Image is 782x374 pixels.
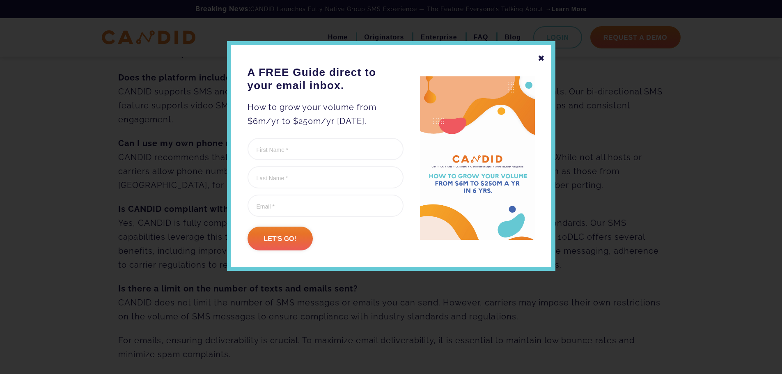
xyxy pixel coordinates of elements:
input: Let's go! [248,227,313,250]
input: First Name * [248,138,404,160]
p: How to grow your volume from $6m/yr to $250m/yr [DATE]. [248,100,404,128]
input: Last Name * [248,166,404,188]
img: A FREE Guide direct to your email inbox. [420,76,535,240]
input: Email * [248,195,404,217]
h3: A FREE Guide direct to your email inbox. [248,66,404,92]
div: ✖ [538,51,545,65]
